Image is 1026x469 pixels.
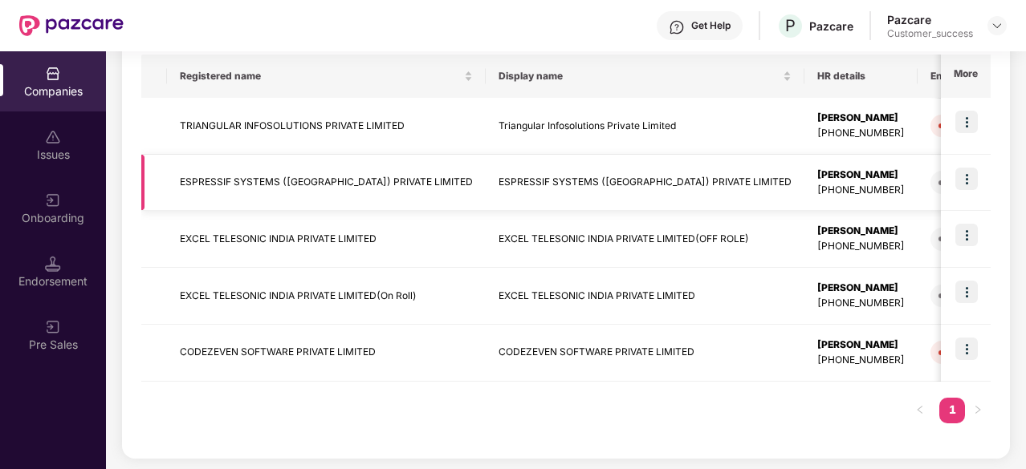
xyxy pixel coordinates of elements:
td: EXCEL TELESONIC INDIA PRIVATE LIMITED [167,211,486,268]
td: CODEZEVEN SOFTWARE PRIVATE LIMITED [167,325,486,382]
div: [PHONE_NUMBER] [817,126,905,141]
td: CODEZEVEN SOFTWARE PRIVATE LIMITED [486,325,804,382]
li: 1 [939,398,965,423]
img: svg+xml;base64,PHN2ZyBpZD0iSGVscC0zMngzMiIgeG1sbnM9Imh0dHA6Ly93d3cudzMub3JnLzIwMDAvc3ZnIiB3aWR0aD... [669,19,685,35]
img: svg+xml;base64,PHN2ZyBpZD0iQ29tcGFuaWVzIiB4bWxucz0iaHR0cDovL3d3dy53My5vcmcvMjAwMC9zdmciIHdpZHRoPS... [45,66,61,82]
div: [PERSON_NAME] [817,111,905,126]
div: Pazcare [887,12,973,27]
td: ESPRESSIF SYSTEMS ([GEOGRAPHIC_DATA]) PRIVATE LIMITED [167,155,486,212]
div: [PHONE_NUMBER] [817,353,905,368]
img: svg+xml;base64,PHN2ZyBpZD0iRHJvcGRvd24tMzJ4MzIiIHhtbG5zPSJodHRwOi8vd3d3LnczLm9yZy8yMDAwL3N2ZyIgd2... [991,19,1004,32]
div: [PHONE_NUMBER] [817,183,905,198]
div: [PERSON_NAME] [817,281,905,296]
span: Endorsements [930,70,1016,83]
img: icon [955,281,978,303]
td: EXCEL TELESONIC INDIA PRIVATE LIMITED [486,268,804,325]
div: [PERSON_NAME] [817,338,905,353]
div: [PERSON_NAME] [817,224,905,239]
button: left [907,398,933,423]
div: Customer_success [887,27,973,40]
li: Next Page [965,398,991,423]
td: EXCEL TELESONIC INDIA PRIVATE LIMITED(OFF ROLE) [486,211,804,268]
button: right [965,398,991,423]
th: More [941,55,991,98]
td: ESPRESSIF SYSTEMS ([GEOGRAPHIC_DATA]) PRIVATE LIMITED [486,155,804,212]
img: icon [955,168,978,190]
td: Triangular Infosolutions Private Limited [486,98,804,155]
div: [PHONE_NUMBER] [817,239,905,254]
img: New Pazcare Logo [19,15,124,36]
th: Display name [486,55,804,98]
span: right [973,405,983,414]
div: [PHONE_NUMBER] [817,296,905,311]
div: [PERSON_NAME] [817,168,905,183]
span: left [915,405,925,414]
img: svg+xml;base64,PHN2ZyBpZD0iSXNzdWVzX2Rpc2FibGVkIiB4bWxucz0iaHR0cDovL3d3dy53My5vcmcvMjAwMC9zdmciIH... [45,129,61,145]
li: Previous Page [907,398,933,423]
span: Display name [499,70,780,83]
th: Registered name [167,55,486,98]
td: TRIANGULAR INFOSOLUTIONS PRIVATE LIMITED [167,98,486,155]
th: HR details [804,55,918,98]
img: svg+xml;base64,PHN2ZyB3aWR0aD0iMjAiIGhlaWdodD0iMjAiIHZpZXdCb3g9IjAgMCAyMCAyMCIgZmlsbD0ibm9uZSIgeG... [45,192,61,208]
span: Registered name [180,70,461,83]
a: 1 [939,398,965,422]
img: icon [955,111,978,133]
img: icon [955,224,978,246]
img: svg+xml;base64,PHN2ZyB3aWR0aD0iMjAiIGhlaWdodD0iMjAiIHZpZXdCb3g9IjAgMCAyMCAyMCIgZmlsbD0ibm9uZSIgeG... [45,319,61,335]
td: EXCEL TELESONIC INDIA PRIVATE LIMITED(On Roll) [167,268,486,325]
img: svg+xml;base64,PHN2ZyB3aWR0aD0iMTQuNSIgaGVpZ2h0PSIxNC41IiB2aWV3Qm94PSIwIDAgMTYgMTYiIGZpbGw9Im5vbm... [45,256,61,272]
span: P [785,16,796,35]
div: Pazcare [809,18,853,34]
div: Get Help [691,19,731,32]
img: icon [955,338,978,360]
